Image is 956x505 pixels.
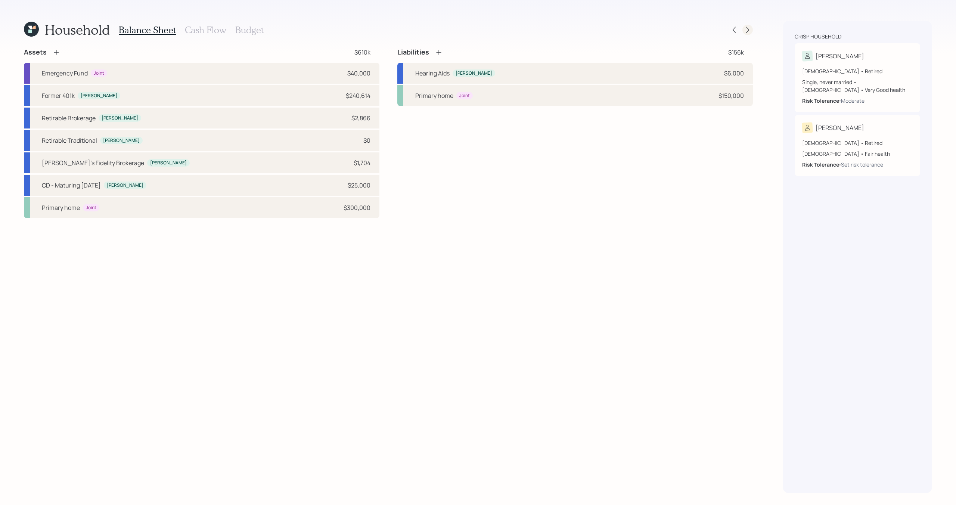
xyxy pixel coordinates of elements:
[841,161,883,168] div: Set risk tolerance
[344,203,370,212] div: $300,000
[45,22,110,38] h1: Household
[397,48,429,56] h4: Liabilities
[718,91,744,100] div: $150,000
[728,48,744,57] div: $156k
[354,48,370,57] div: $610k
[42,69,88,78] div: Emergency Fund
[24,48,47,56] h4: Assets
[802,161,841,168] b: Risk Tolerance:
[42,91,75,100] div: Former 401k
[816,123,864,132] div: [PERSON_NAME]
[802,150,913,158] div: [DEMOGRAPHIC_DATA] • Fair health
[81,93,117,99] div: [PERSON_NAME]
[802,78,913,94] div: Single, never married • [DEMOGRAPHIC_DATA] • Very Good health
[841,97,865,105] div: Moderate
[348,181,370,190] div: $25,000
[346,91,370,100] div: $240,614
[724,69,744,78] div: $6,000
[802,97,841,104] b: Risk Tolerance:
[107,182,143,189] div: [PERSON_NAME]
[42,158,144,167] div: [PERSON_NAME]'s Fidelity Brokerage
[42,203,80,212] div: Primary home
[235,25,264,35] h3: Budget
[94,70,104,77] div: Joint
[119,25,176,35] h3: Balance Sheet
[185,25,226,35] h3: Cash Flow
[415,69,450,78] div: Hearing Aids
[42,114,96,123] div: Retirable Brokerage
[42,136,97,145] div: Retirable Traditional
[354,158,370,167] div: $1,704
[415,91,453,100] div: Primary home
[347,69,370,78] div: $40,000
[42,181,101,190] div: CD - Maturing [DATE]
[802,139,913,147] div: [DEMOGRAPHIC_DATA] • Retired
[795,33,841,40] div: Crisp household
[459,93,470,99] div: Joint
[103,137,140,144] div: [PERSON_NAME]
[86,205,96,211] div: Joint
[150,160,187,166] div: [PERSON_NAME]
[351,114,370,123] div: $2,866
[363,136,370,145] div: $0
[802,67,913,75] div: [DEMOGRAPHIC_DATA] • Retired
[816,52,864,61] div: [PERSON_NAME]
[102,115,138,121] div: [PERSON_NAME]
[456,70,492,77] div: [PERSON_NAME]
